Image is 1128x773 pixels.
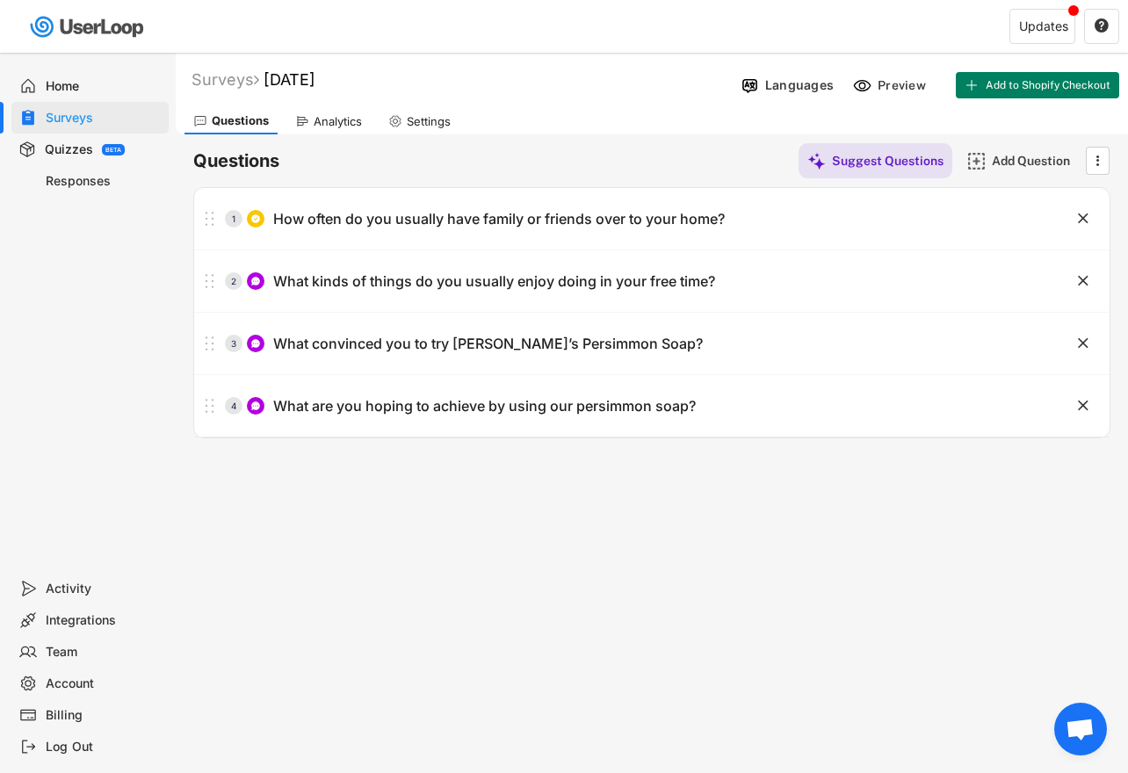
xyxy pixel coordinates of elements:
[986,80,1110,90] span: Add to Shopify Checkout
[407,114,451,129] div: Settings
[250,213,261,224] img: CircleTickMinorWhite.svg
[46,78,162,95] div: Home
[1074,210,1092,228] button: 
[314,114,362,129] div: Analytics
[1078,334,1088,352] text: 
[1094,18,1110,34] button: 
[193,149,279,173] h6: Questions
[45,141,93,158] div: Quizzes
[225,277,242,285] div: 2
[250,401,261,411] img: ConversationMinor.svg
[225,214,242,223] div: 1
[273,210,725,228] div: How often do you usually have family or friends over to your home?
[992,153,1080,169] div: Add Question
[212,113,269,128] div: Questions
[878,77,930,93] div: Preview
[1019,20,1068,33] div: Updates
[273,335,703,353] div: What convinced you to try [PERSON_NAME]’s Persimmon Soap?
[1074,335,1092,352] button: 
[46,739,162,755] div: Log Out
[832,153,944,169] div: Suggest Questions
[46,675,162,692] div: Account
[1078,396,1088,415] text: 
[956,72,1119,98] button: Add to Shopify Checkout
[250,338,261,349] img: ConversationMinor.svg
[1088,148,1106,174] button: 
[1074,397,1092,415] button: 
[46,707,162,724] div: Billing
[807,152,826,170] img: MagicMajor%20%28Purple%29.svg
[46,612,162,629] div: Integrations
[46,644,162,661] div: Team
[1054,703,1107,755] div: Open chat
[273,397,696,415] div: What are you hoping to achieve by using our persimmon soap?
[1074,272,1092,290] button: 
[1095,18,1109,33] text: 
[741,76,759,95] img: Language%20Icon.svg
[1078,209,1088,228] text: 
[250,276,261,286] img: ConversationMinor.svg
[1096,151,1100,170] text: 
[225,401,242,410] div: 4
[765,77,834,93] div: Languages
[26,9,150,45] img: userloop-logo-01.svg
[264,70,315,89] font: [DATE]
[46,581,162,597] div: Activity
[225,339,242,348] div: 3
[192,69,259,90] div: Surveys
[967,152,986,170] img: AddMajor.svg
[46,110,162,126] div: Surveys
[1078,271,1088,290] text: 
[105,147,121,153] div: BETA
[273,272,715,291] div: What kinds of things do you usually enjoy doing in your free time?
[46,173,162,190] div: Responses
